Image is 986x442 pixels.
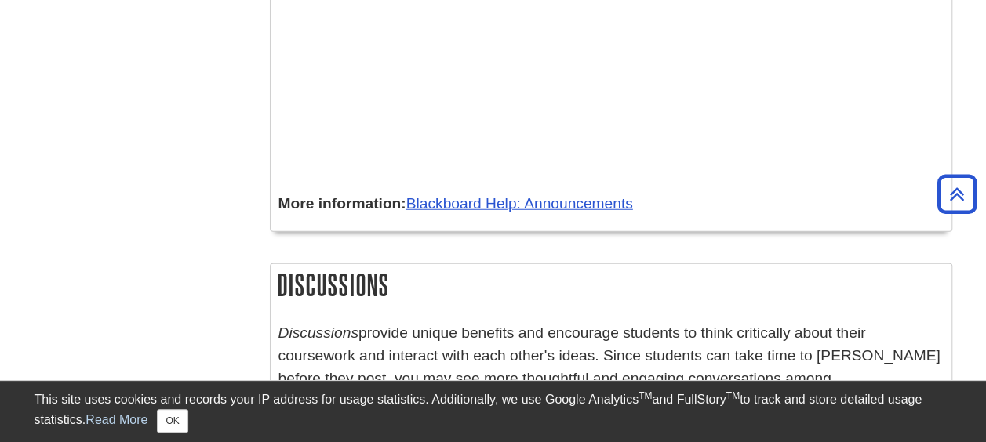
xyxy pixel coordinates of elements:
[86,413,147,426] a: Read More
[271,264,951,306] h2: Discussions
[932,183,982,205] a: Back to Top
[35,390,952,433] div: This site uses cookies and records your IP address for usage statistics. Additionally, we use Goo...
[639,390,652,401] sup: TM
[278,324,358,341] em: Discussions
[157,409,187,433] button: Close
[726,390,740,401] sup: TM
[406,195,633,212] a: Blackboard Help: Announcements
